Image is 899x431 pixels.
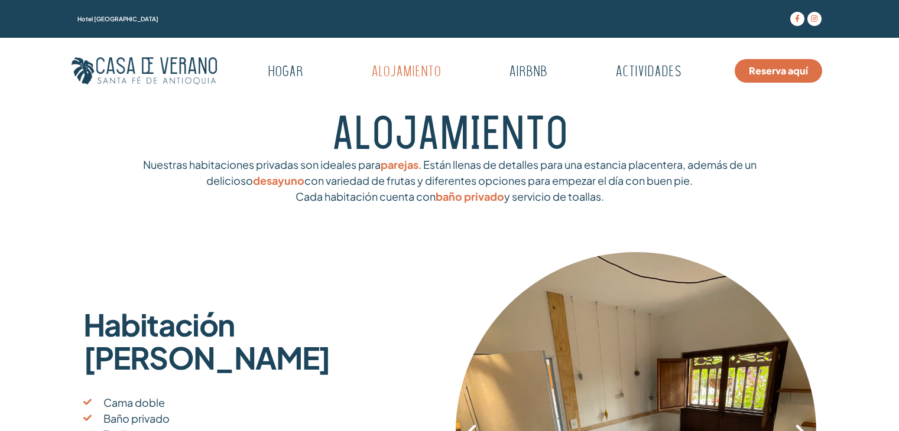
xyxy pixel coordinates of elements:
[479,59,577,86] a: Airbnb
[268,66,303,80] font: Hogar
[436,190,504,203] font: baño privado
[332,115,568,159] font: ALOJAMIENTO
[504,190,604,203] font: y servicio de toallas.
[342,59,470,86] a: Alojamiento
[509,66,547,80] font: Airbnb
[735,59,822,83] a: Reserva aquí
[304,174,693,187] font: con variedad de frutas y diferentes opciones para empezar el día con buen pie.
[206,158,757,187] font: . Están llenas de detalles para una estancia placentera, además de un delicioso
[143,158,381,171] font: Nuestras habitaciones privadas son ideales para
[103,412,170,425] font: Baño privado
[381,158,418,171] font: parejas
[238,59,333,86] a: Hogar
[83,305,330,376] font: Habitación [PERSON_NAME]
[103,396,165,409] font: Cama doble
[749,64,808,77] font: Reserva aquí
[615,66,681,80] font: Actividades
[586,59,711,86] a: Actividades
[77,15,158,22] font: Hotel [GEOGRAPHIC_DATA]
[296,190,436,203] font: Cada habitación cuenta con
[253,174,304,187] font: desayuno
[371,66,441,80] font: Alojamiento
